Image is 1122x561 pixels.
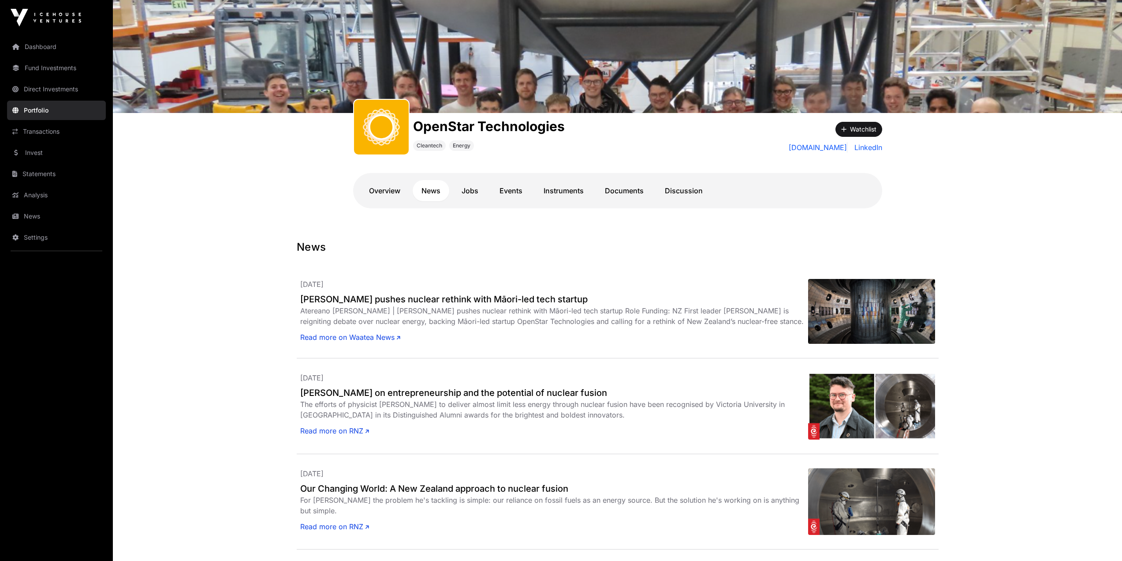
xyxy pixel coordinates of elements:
a: Our Changing World: A New Zealand approach to nuclear fusion [300,482,808,495]
a: Jobs [453,180,487,201]
a: Invest [7,143,106,162]
h1: OpenStar Technologies [413,118,565,134]
img: 4KVY2L8_1_jpg.png [808,468,935,535]
a: Instruments [535,180,593,201]
span: Energy [453,142,470,149]
img: Icehouse Ventures Logo [11,9,81,26]
a: Discussion [656,180,712,201]
a: Read more on RNZ [300,521,369,532]
p: [DATE] [300,373,808,383]
a: Portfolio [7,101,106,120]
div: The efforts of physicist [PERSON_NAME] to deliver almost limit less energy through nuclear fusion... [300,399,808,420]
a: Analysis [7,185,106,205]
a: Direct Investments [7,79,106,99]
p: [DATE] [300,468,808,479]
a: Documents [596,180,652,201]
a: Statements [7,164,106,184]
p: [DATE] [300,279,808,290]
a: Fund Investments [7,58,106,78]
div: Atereano [PERSON_NAME] | [PERSON_NAME] pushes nuclear rethink with Māori-led tech startup Role Fu... [300,305,808,327]
a: News [413,180,449,201]
a: [PERSON_NAME] pushes nuclear rethink with Māori-led tech startup [300,293,808,305]
a: [PERSON_NAME] on entrepreneurship and the potential of nuclear fusion [300,387,808,399]
iframe: Chat Widget [1078,519,1122,561]
button: Watchlist [835,122,882,137]
div: For [PERSON_NAME] the problem he's tackling is simple: our reliance on fossil fuels as an energy ... [300,495,808,516]
a: Overview [360,180,409,201]
img: OpenStar.svg [358,103,405,151]
nav: Tabs [360,180,875,201]
a: News [7,207,106,226]
a: Settings [7,228,106,247]
a: Read more on RNZ [300,425,369,436]
span: Cleantech [417,142,442,149]
a: Events [491,180,531,201]
img: Winston-Peters-pushes-nuclear-rethink-with-Maori-led-tech-startup.jpg [808,279,935,344]
a: [DOMAIN_NAME] [789,142,847,153]
img: 4K2QY7R_CEO_of_Openstar_Technologies_Ratu_Mataira_and_its_nuclear_fusion_reactor_in_Wellington_jp... [808,373,935,439]
a: LinkedIn [851,142,882,153]
h1: News [297,240,939,254]
a: Transactions [7,122,106,141]
a: Read more on Waatea News [300,332,400,343]
a: Dashboard [7,37,106,56]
